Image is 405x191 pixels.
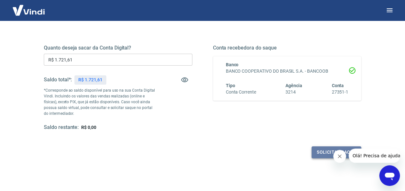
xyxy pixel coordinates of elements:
[332,89,348,95] h6: 27351-1
[81,125,96,130] span: R$ 0,00
[226,68,349,75] h6: BANCO COOPERATIVO DO BRASIL S.A. - BANCOOB
[44,87,155,116] p: *Corresponde ao saldo disponível para uso na sua Conta Digital Vindi. Incluindo os valores das ve...
[78,77,102,83] p: R$ 1.721,61
[333,150,346,163] iframe: Fechar mensagem
[8,0,50,20] img: Vindi
[226,89,256,95] h6: Conta Corrente
[285,89,302,95] h6: 3214
[332,83,344,88] span: Conta
[44,124,79,131] h5: Saldo restante:
[44,77,72,83] h5: Saldo total*:
[285,83,302,88] span: Agência
[226,83,235,88] span: Tipo
[349,149,400,163] iframe: Mensagem da empresa
[312,146,361,158] button: Solicitar saque
[379,165,400,186] iframe: Botão para abrir a janela de mensagens
[44,45,192,51] h5: Quanto deseja sacar da Conta Digital?
[4,5,54,10] span: Olá! Precisa de ajuda?
[226,62,239,67] span: Banco
[213,45,362,51] h5: Conta recebedora do saque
